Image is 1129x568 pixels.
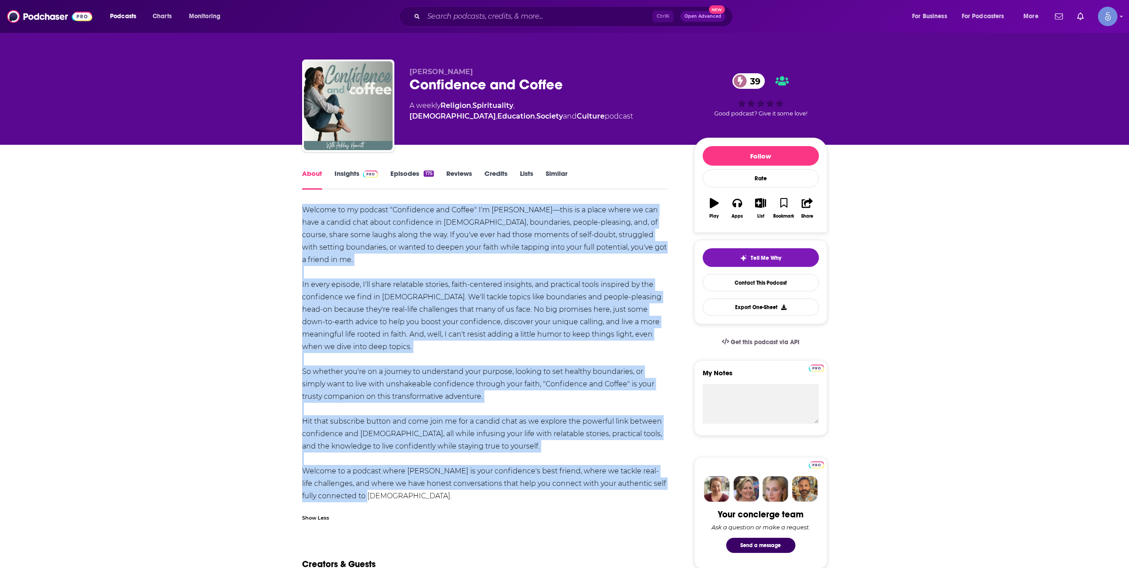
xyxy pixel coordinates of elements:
span: [PERSON_NAME] [409,68,473,76]
a: Pro website [809,460,824,469]
img: Podchaser - Follow, Share and Rate Podcasts [7,8,92,25]
label: My Notes [703,369,819,384]
a: Culture [577,112,605,120]
span: Ctrl K [653,11,673,22]
button: open menu [906,9,958,24]
button: Send a message [726,538,795,553]
button: Export One-Sheet [703,298,819,316]
a: Credits [484,169,507,190]
div: Welcome to my podcast "Confidence and Coffee" I'm [PERSON_NAME]—this is a place where we can have... [302,204,668,502]
div: A weekly podcast [409,100,680,122]
div: 39Good podcast? Give it some love! [694,68,827,123]
button: open menu [1017,9,1050,24]
a: Similar [546,169,567,190]
span: Logged in as Spiral5-G1 [1098,7,1117,26]
button: tell me why sparkleTell Me Why [703,248,819,267]
span: Tell Me Why [751,254,781,262]
img: User Profile [1098,7,1117,26]
span: For Podcasters [962,10,1004,23]
span: More [1023,10,1039,23]
div: List [757,214,764,219]
button: open menu [956,9,1017,24]
span: Charts [153,10,172,23]
span: , [471,101,472,110]
span: Open Advanced [684,14,721,19]
div: Your concierge team [718,509,803,520]
a: Contact This Podcast [703,274,819,291]
div: Apps [732,214,743,219]
img: Podchaser Pro [809,461,824,469]
a: Education [497,112,535,120]
a: 39 [732,73,765,89]
div: Play [709,214,719,219]
button: Show profile menu [1098,7,1117,26]
div: Rate [703,169,819,187]
button: List [749,192,772,224]
img: Sydney Profile [704,476,730,502]
span: , [496,112,497,120]
a: Show notifications dropdown [1051,9,1066,24]
div: 175 [424,171,433,177]
a: Religion [441,101,471,110]
span: Good podcast? Give it some love! [714,110,807,117]
span: , [513,101,515,110]
a: [DEMOGRAPHIC_DATA] [409,112,496,120]
img: tell me why sparkle [740,254,747,262]
img: Podchaser Pro [809,365,824,372]
span: , [535,112,536,120]
img: Barbara Profile [733,476,759,502]
button: Share [795,192,818,224]
button: Open AdvancedNew [681,11,725,22]
button: open menu [104,9,148,24]
div: Ask a question or make a request. [712,524,810,531]
a: Society [536,112,563,120]
img: Confidence and Coffee [304,61,393,150]
img: Jules Profile [763,476,788,502]
a: Reviews [446,169,472,190]
a: About [302,169,322,190]
span: For Business [912,10,947,23]
a: Show notifications dropdown [1074,9,1087,24]
input: Search podcasts, credits, & more... [424,9,653,24]
a: Get this podcast via API [715,331,807,353]
button: open menu [183,9,232,24]
span: and [563,112,577,120]
div: Search podcasts, credits, & more... [408,6,741,27]
span: Get this podcast via API [731,338,799,346]
img: Jon Profile [792,476,818,502]
div: Share [801,214,813,219]
span: Monitoring [189,10,220,23]
span: Podcasts [110,10,136,23]
a: Lists [520,169,533,190]
img: Podchaser Pro [363,171,378,178]
a: Charts [147,9,177,24]
a: Pro website [809,363,824,372]
a: Episodes175 [390,169,433,190]
span: New [709,5,725,14]
span: 39 [741,73,765,89]
a: Spirituality [472,101,513,110]
button: Bookmark [772,192,795,224]
div: Bookmark [773,214,794,219]
button: Follow [703,146,819,166]
a: InsightsPodchaser Pro [334,169,378,190]
button: Apps [726,192,749,224]
button: Play [703,192,726,224]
